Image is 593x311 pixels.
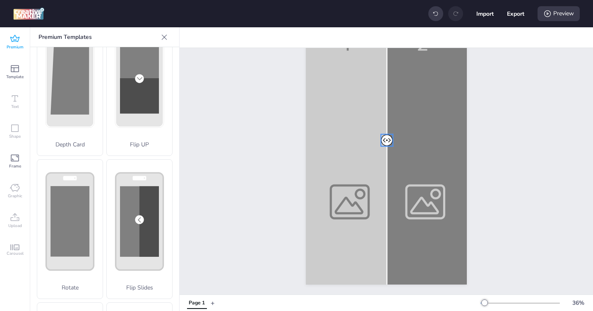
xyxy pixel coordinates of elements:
span: Premium [7,44,24,50]
span: Upload [8,222,22,229]
p: Premium Templates [38,27,158,47]
img: logo Creative Maker [13,7,44,20]
span: Graphic [8,193,22,199]
div: Preview [538,6,580,21]
p: Depth Card [37,140,103,149]
p: Flip Slides [107,283,172,292]
button: + [211,296,215,310]
span: Carousel [7,250,24,257]
div: Tabs [183,296,211,310]
span: Text [11,103,19,110]
p: Flip UP [107,140,172,149]
div: Page 1 [189,299,205,307]
button: Export [507,5,524,22]
button: Import [476,5,494,22]
span: Shape [9,133,21,140]
span: Frame [9,163,21,170]
p: Rotate [37,283,103,292]
span: Template [6,74,24,80]
div: 36 % [568,299,588,307]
